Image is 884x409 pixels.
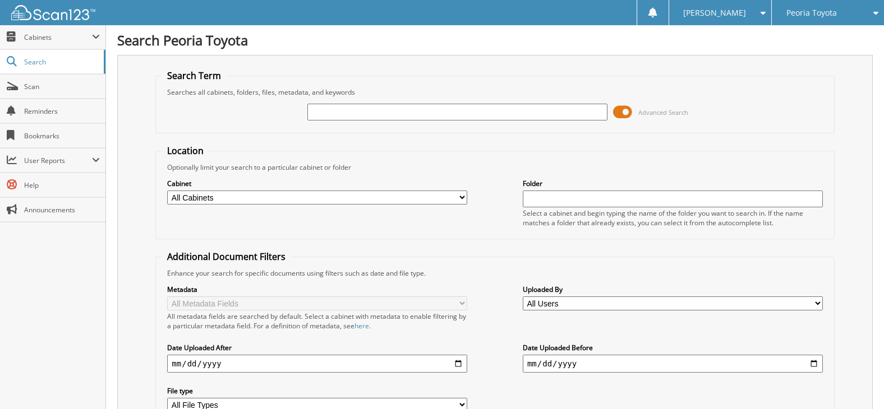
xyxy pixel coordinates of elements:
[162,69,227,82] legend: Search Term
[523,179,823,188] label: Folder
[523,355,823,373] input: end
[786,10,837,16] span: Peoria Toyota
[167,312,467,331] div: All metadata fields are searched by default. Select a cabinet with metadata to enable filtering b...
[11,5,95,20] img: scan123-logo-white.svg
[117,31,873,49] h1: Search Peoria Toyota
[162,145,209,157] legend: Location
[167,355,467,373] input: start
[162,87,828,97] div: Searches all cabinets, folders, files, metadata, and keywords
[828,355,884,409] iframe: Chat Widget
[167,343,467,352] label: Date Uploaded After
[24,156,92,165] span: User Reports
[24,57,98,67] span: Search
[24,32,92,42] span: Cabinets
[167,179,467,188] label: Cabinet
[354,321,369,331] a: here
[24,82,100,91] span: Scan
[162,162,828,172] div: Optionally limit your search to a particular cabinet or folder
[24,205,100,215] span: Announcements
[523,285,823,294] label: Uploaded By
[24,180,100,190] span: Help
[523,343,823,352] label: Date Uploaded Before
[638,108,688,117] span: Advanced Search
[683,10,746,16] span: [PERSON_NAME]
[162,250,291,263] legend: Additional Document Filters
[167,386,467,396] label: File type
[24,131,100,141] span: Bookmarks
[162,268,828,278] div: Enhance your search for specific documents using filters such as date and file type.
[523,208,823,227] div: Select a cabinet and begin typing the name of the folder you want to search in. If the name match...
[167,285,467,294] label: Metadata
[24,106,100,116] span: Reminders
